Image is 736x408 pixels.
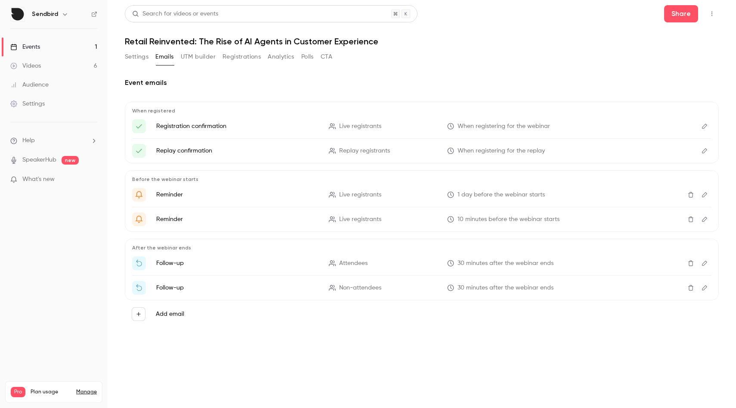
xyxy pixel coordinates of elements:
[10,100,45,108] div: Settings
[458,215,560,224] span: 10 minutes before the webinar starts
[684,256,698,270] button: Delete
[156,122,319,131] p: Registration confirmation
[10,136,97,145] li: help-dropdown-opener
[458,190,545,199] span: 1 day before the webinar starts
[11,7,25,21] img: Sendbird
[223,50,261,64] button: Registrations
[132,119,711,133] li: Here's your access link to {{ event_name }}!
[301,50,314,64] button: Polls
[698,144,711,158] button: Edit
[698,281,711,295] button: Edit
[125,78,719,88] h2: Event emails
[22,175,55,184] span: What's new
[339,122,381,131] span: Live registrants
[698,119,711,133] button: Edit
[155,50,173,64] button: Emails
[132,176,711,183] p: Before the webinar starts
[698,256,711,270] button: Edit
[125,50,148,64] button: Settings
[156,190,319,199] p: Reminder
[339,215,381,224] span: Live registrants
[132,256,711,270] li: Thanks for attending {{ event_name }}
[132,244,711,251] p: After the webinar ends
[156,310,184,318] label: Add email
[87,176,97,184] iframe: Noticeable Trigger
[22,136,35,145] span: Help
[156,283,319,292] p: Follow-up
[339,146,390,156] span: Replay registrants
[125,36,719,47] h1: Retail Reinvented: The Rise of AI Agents in Customer Experience
[10,62,41,70] div: Videos
[132,144,711,158] li: Here's your access link to {{ event_name }}!
[132,9,218,19] div: Search for videos or events
[458,283,554,293] span: 30 minutes after the webinar ends
[698,188,711,202] button: Edit
[268,50,294,64] button: Analytics
[339,283,381,293] span: Non-attendees
[62,156,79,165] span: new
[664,5,698,22] button: Share
[22,156,56,165] a: SpeakerHub
[458,146,545,156] span: When registering for the replay
[339,259,368,268] span: Attendees
[10,81,49,89] div: Audience
[132,212,711,226] li: {{ event_name }} is about to go live
[339,190,381,199] span: Live registrants
[684,188,698,202] button: Delete
[32,10,58,19] h6: Sendbird
[31,389,71,396] span: Plan usage
[76,389,97,396] a: Manage
[458,259,554,268] span: 30 minutes after the webinar ends
[156,259,319,268] p: Follow-up
[156,146,319,155] p: Replay confirmation
[10,43,40,51] div: Events
[684,212,698,226] button: Delete
[11,387,25,397] span: Pro
[684,281,698,295] button: Delete
[458,122,550,131] span: When registering for the webinar
[132,107,711,114] p: When registered
[181,50,216,64] button: UTM builder
[698,212,711,226] button: Edit
[156,215,319,224] p: Reminder
[132,188,711,202] li: Get Ready for '{{ event_name }}' tomorrow!
[132,281,711,295] li: Watch the replay of {{ event_name }}
[321,50,332,64] button: CTA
